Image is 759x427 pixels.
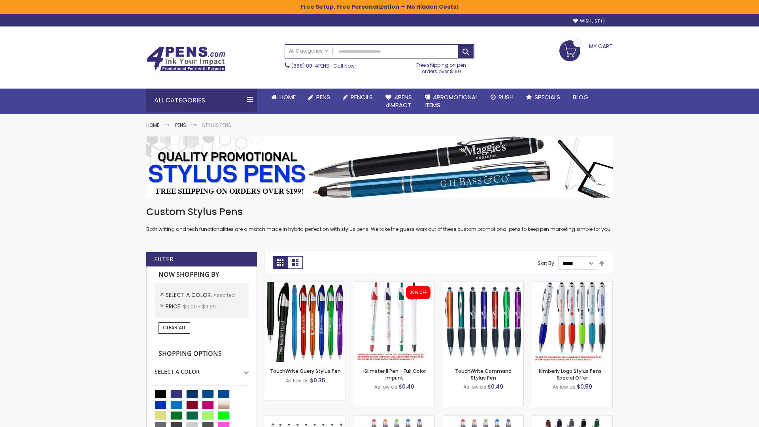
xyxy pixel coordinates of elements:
[385,93,412,109] span: 4Pens 4impact
[155,266,249,283] strong: Now Shopping by
[270,368,341,374] a: TouchWrite Query Stylus Pen
[336,89,379,106] a: Pencils
[159,322,190,333] a: Clear All
[183,303,216,310] span: $0.00 - $9.99
[573,18,605,24] a: Wishlist
[443,282,523,288] a: TouchWrite Command Stylus Pen-Assorted
[379,89,418,114] a: 4Pens4impact
[166,291,213,299] span: Select A Color
[498,93,514,101] span: Rush
[155,346,249,363] strong: Shopping Options
[354,282,434,288] a: iSlimster II - Full Color-Assorted
[351,93,373,101] span: Pencils
[163,324,186,331] span: Clear All
[577,383,592,391] span: $0.59
[573,93,588,101] span: Blog
[279,93,296,101] span: Home
[484,89,520,106] a: Rush
[146,206,613,233] div: Both writing and tech functionalities are a match made in hybrid perfection with stylus pens. We ...
[302,89,336,106] a: Pens
[455,368,512,381] a: TouchWrite Command Stylus Pen
[265,282,346,288] a: TouchWrite Query Stylus Pen-Assorted
[265,282,346,362] img: TouchWrite Query Stylus Pen-Assorted
[425,93,478,109] span: 4PROMOTIONAL ITEMS
[291,62,329,69] a: (888) 88-4PENS
[553,384,576,390] span: As low as
[418,89,484,114] a: 4PROMOTIONALITEMS
[354,415,434,422] a: Islander Softy Gel Pen with Stylus-Assorted
[487,383,503,391] span: $0.49
[354,282,434,362] img: iSlimster II - Full Color-Assorted
[166,302,183,310] span: Price
[566,89,595,106] a: Blog
[146,206,613,218] h1: Custom Stylus Pens
[532,282,612,288] a: Kimberly Logo Stylus Pens-Assorted
[374,384,397,390] span: As low as
[310,376,325,384] span: $0.35
[443,282,523,362] img: TouchWrite Command Stylus Pen-Assorted
[146,89,257,112] div: All Categories
[289,48,329,54] span: All Categories
[398,383,414,391] span: $0.40
[410,290,427,295] div: 30% OFF
[265,415,346,422] a: Stiletto Advertising Stylus Pens-Assorted
[146,46,225,72] img: 4Pens Custom Pens and Promotional Products
[532,415,612,422] a: Custom Soft Touch® Metal Pens with Stylus-Assorted
[155,362,249,376] div: Select A Color
[285,45,332,58] a: All Categories
[408,59,475,75] div: Free shipping on pen orders over $199
[538,260,554,266] label: Sort By
[539,368,606,381] a: Kimberly Logo Stylus Pens - Special Offer
[146,136,613,198] img: Stylus Pens
[291,62,356,69] span: - Call Now!
[520,89,566,106] a: Specials
[316,93,330,101] span: Pens
[443,415,523,422] a: Islander Softy Gel with Stylus - ColorJet Imprint-Assorted
[213,292,235,299] span: Assorted
[286,377,309,384] span: As low as
[532,282,612,362] img: Kimberly Logo Stylus Pens-Assorted
[534,93,560,101] span: Specials
[363,368,426,381] a: iSlimster II Pen - Full Color Imprint
[202,122,231,128] strong: Stylus Pens
[175,122,186,128] a: Pens
[265,89,302,106] a: Home
[154,255,174,264] strong: Filter
[463,384,486,390] span: As low as
[273,256,288,269] strong: Grid
[146,122,159,128] a: Home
